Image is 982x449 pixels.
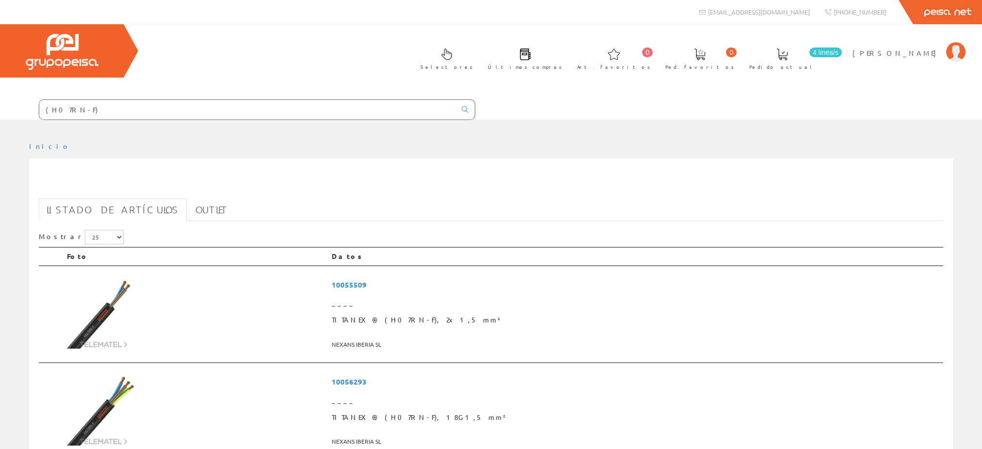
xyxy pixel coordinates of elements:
[834,8,886,16] span: [PHONE_NUMBER]
[488,62,562,72] span: Últimas compras
[853,48,941,58] span: [PERSON_NAME]
[67,373,140,446] img: Foto artículo TITANEX® (H07RN-F), 18G1,5 mm² (150x150)
[63,247,328,266] th: Foto
[332,391,939,409] span: ____
[853,40,966,49] a: [PERSON_NAME]
[642,48,653,57] span: 0
[39,100,456,119] input: Buscar ...
[478,40,567,76] a: Últimas compras
[29,142,70,150] a: Inicio
[332,373,939,391] span: 10056293
[740,40,844,76] a: 4 línea/s Pedido actual
[332,409,939,426] span: TITANEX® (H07RN-F), 18G1,5 mm²
[39,230,124,244] label: Mostrar
[328,247,943,266] th: Datos
[85,230,124,244] select: Mostrar
[726,48,737,57] span: 0
[67,276,140,349] img: Foto artículo TITANEX® (H07RN-F), 2x1,5 mm² (150x150)
[332,337,939,353] span: NEXANS IBERIA SL
[39,198,187,221] a: Listado de artículos
[332,294,939,311] span: ____
[332,311,939,329] span: TITANEX® (H07RN-F), 2x1,5 mm²
[420,62,473,72] span: Selectores
[411,40,478,76] a: Selectores
[26,34,98,70] img: Grupo Peisa
[39,174,943,193] h1: (H07RN-F)
[665,62,734,72] span: Ped. favoritos
[188,198,236,221] a: Outlet
[577,62,650,72] span: Art. favoritos
[332,276,939,294] span: 10055509
[708,8,810,16] span: [EMAIL_ADDRESS][DOMAIN_NAME]
[749,62,815,72] span: Pedido actual
[809,48,842,57] span: 4 línea/s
